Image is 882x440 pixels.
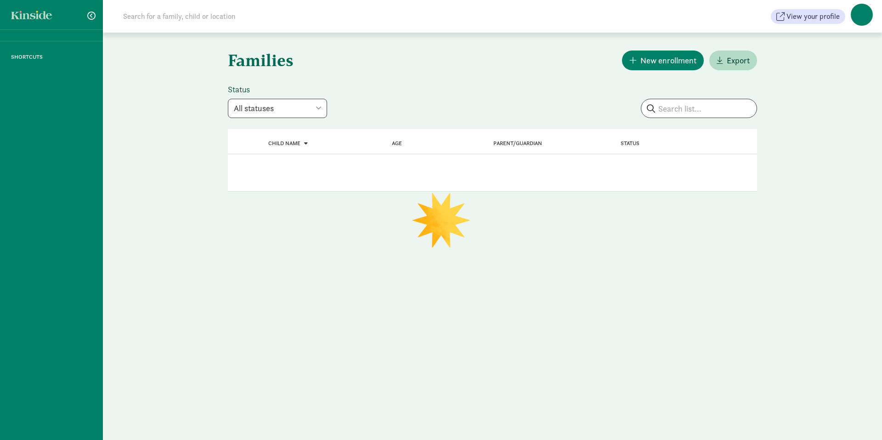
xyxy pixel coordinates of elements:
[727,54,750,67] span: Export
[622,51,704,70] button: New enrollment
[640,54,696,67] span: New enrollment
[392,140,402,147] a: Age
[228,84,327,95] label: Status
[621,140,639,147] span: Status
[268,140,308,147] a: Child name
[493,140,542,147] a: Parent/Guardian
[228,44,491,77] h1: Families
[771,9,845,24] button: View your profile
[709,51,757,70] button: Export
[118,7,375,26] input: Search for a family, child or location
[268,140,300,147] span: Child name
[786,11,840,22] span: View your profile
[641,99,757,118] input: Search list...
